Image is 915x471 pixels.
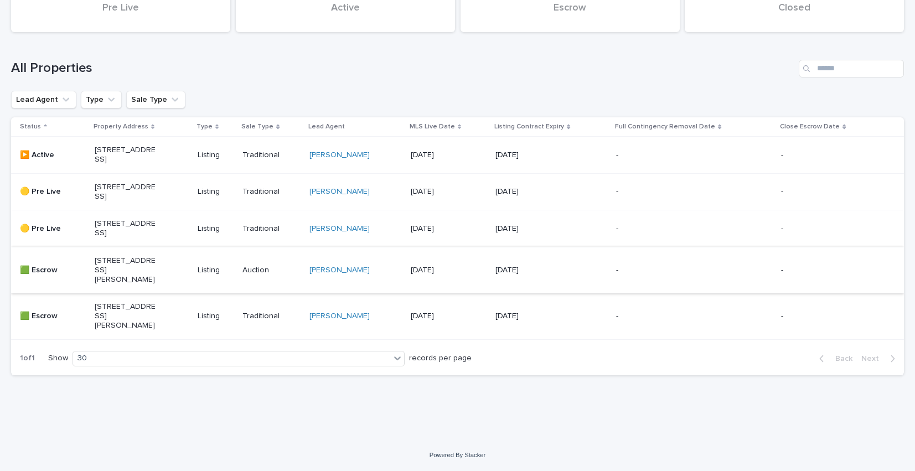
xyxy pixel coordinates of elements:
[30,2,211,25] div: Pre Live
[781,266,842,275] p: -
[81,91,122,108] button: Type
[242,224,301,234] p: Traditional
[494,121,564,133] p: Listing Contract Expiry
[20,224,81,234] p: 🟡 Pre Live
[309,187,370,196] a: [PERSON_NAME]
[616,187,678,196] p: -
[20,266,81,275] p: 🟩 Escrow
[829,351,852,366] span: Back
[430,452,485,458] a: Powered By Stacker
[781,151,842,160] p: -
[95,219,156,238] p: [STREET_ADDRESS]
[11,60,794,76] h1: All Properties
[857,351,904,366] button: Next
[616,151,678,160] p: -
[48,354,68,363] p: Show
[20,312,81,321] p: 🟩 Escrow
[411,312,472,321] p: [DATE]
[810,351,857,366] button: Back
[95,256,156,284] p: [STREET_ADDRESS][PERSON_NAME]
[198,266,234,275] p: Listing
[11,210,904,247] tr: 🟡 Pre Live[STREET_ADDRESS]ListingTraditional[PERSON_NAME] [DATE][DATE]--
[198,187,234,196] p: Listing
[781,312,842,321] p: -
[616,224,678,234] p: -
[495,312,557,321] p: [DATE]
[11,293,904,339] tr: 🟩 Escrow[STREET_ADDRESS][PERSON_NAME]ListingTraditional[PERSON_NAME] [DATE][DATE]--
[20,121,41,133] p: Status
[242,187,301,196] p: Traditional
[11,345,44,372] p: 1 of 1
[95,146,156,164] p: [STREET_ADDRESS]
[11,247,904,293] tr: 🟩 Escrow[STREET_ADDRESS][PERSON_NAME]ListingAuction[PERSON_NAME] [DATE][DATE]--
[861,351,886,366] span: Next
[11,91,76,108] button: Lead Agent
[20,187,81,196] p: 🟡 Pre Live
[241,121,273,133] p: Sale Type
[255,2,436,25] div: Active
[126,91,185,108] button: Sale Type
[409,354,472,363] p: records per page
[198,312,234,321] p: Listing
[495,187,557,196] p: [DATE]
[198,151,234,160] p: Listing
[309,151,370,160] a: [PERSON_NAME]
[11,173,904,210] tr: 🟡 Pre Live[STREET_ADDRESS]ListingTraditional[PERSON_NAME] [DATE][DATE]--
[411,187,472,196] p: [DATE]
[198,224,234,234] p: Listing
[615,121,715,133] p: Full Contingency Removal Date
[309,224,370,234] a: [PERSON_NAME]
[94,121,148,133] p: Property Address
[242,151,301,160] p: Traditional
[495,266,557,275] p: [DATE]
[616,312,678,321] p: -
[242,312,301,321] p: Traditional
[20,151,81,160] p: ▶️ Active
[411,266,472,275] p: [DATE]
[781,224,842,234] p: -
[308,121,345,133] p: Lead Agent
[11,137,904,174] tr: ▶️ Active[STREET_ADDRESS]ListingTraditional[PERSON_NAME] [DATE][DATE]--
[495,151,557,160] p: [DATE]
[410,121,455,133] p: MLS Live Date
[95,302,156,330] p: [STREET_ADDRESS][PERSON_NAME]
[704,2,885,25] div: Closed
[73,353,390,364] div: 30
[781,187,842,196] p: -
[495,224,557,234] p: [DATE]
[411,151,472,160] p: [DATE]
[411,224,472,234] p: [DATE]
[780,121,840,133] p: Close Escrow Date
[799,60,904,77] input: Search
[197,121,213,133] p: Type
[95,183,156,201] p: [STREET_ADDRESS]
[242,266,301,275] p: Auction
[309,312,370,321] a: [PERSON_NAME]
[479,2,661,25] div: Escrow
[616,266,678,275] p: -
[309,266,370,275] a: [PERSON_NAME]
